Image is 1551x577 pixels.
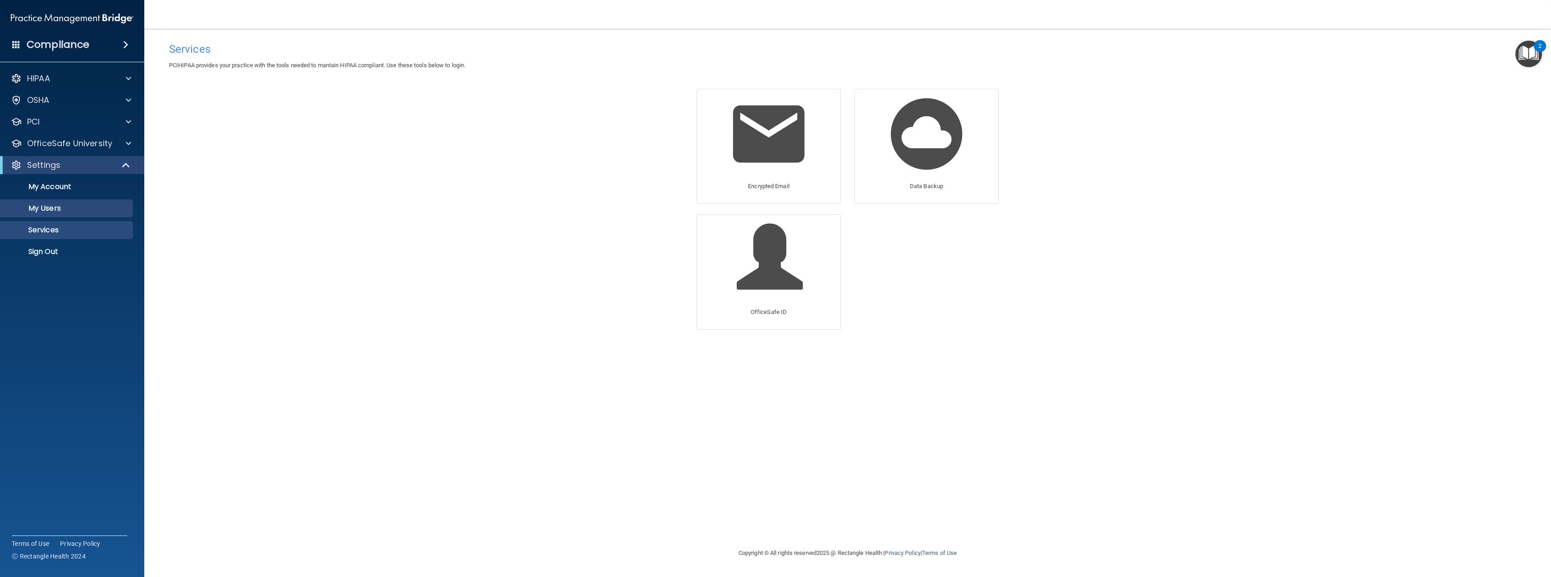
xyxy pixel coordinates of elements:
[11,9,133,28] img: PMB logo
[1538,46,1542,58] div: 2
[910,181,943,192] p: Data Backup
[12,552,86,561] span: Ⓒ Rectangle Health 2024
[6,204,129,213] p: My Users
[726,91,812,177] img: Encrypted Email
[922,549,957,556] a: Terms of Use
[11,160,131,171] a: Settings
[11,116,131,127] a: PCI
[27,38,89,51] h4: Compliance
[27,116,40,127] p: PCI
[1506,515,1540,549] iframe: Drift Widget Chat Controller
[11,73,131,84] a: HIPAA
[11,95,131,106] a: OSHA
[169,62,465,69] span: PCIHIPAA provides your practice with the tools needed to mantain HIPAA compliant. Use these tools...
[885,549,920,556] a: Privacy Policy
[27,95,50,106] p: OSHA
[884,91,969,177] img: Data Backup
[27,138,112,149] p: OfficeSafe University
[6,182,129,191] p: My Account
[6,247,129,256] p: Sign Out
[6,226,129,235] p: Services
[854,89,999,204] a: Data Backup Data Backup
[697,89,841,204] a: Encrypted Email Encrypted Email
[748,181,789,192] p: Encrypted Email
[169,43,1526,55] h4: Services
[27,73,50,84] p: HIPAA
[60,539,101,548] a: Privacy Policy
[697,214,841,329] a: OfficeSafe ID
[1515,41,1542,67] button: Open Resource Center, 2 new notifications
[12,539,49,548] a: Terms of Use
[27,160,60,171] p: Settings
[751,307,787,318] p: OfficeSafe ID
[11,138,131,149] a: OfficeSafe University
[683,539,1012,568] div: Copyright © All rights reserved 2025 @ Rectangle Health | |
